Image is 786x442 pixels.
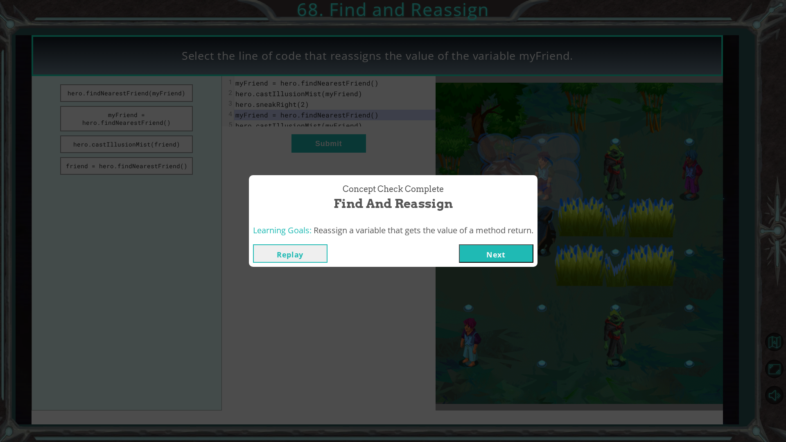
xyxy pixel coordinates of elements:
[314,225,533,236] span: Reassign a variable that gets the value of a method return.
[343,183,444,195] span: Concept Check Complete
[253,244,327,263] button: Replay
[459,244,533,263] button: Next
[253,225,312,236] span: Learning Goals:
[334,195,453,212] span: Find and Reassign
